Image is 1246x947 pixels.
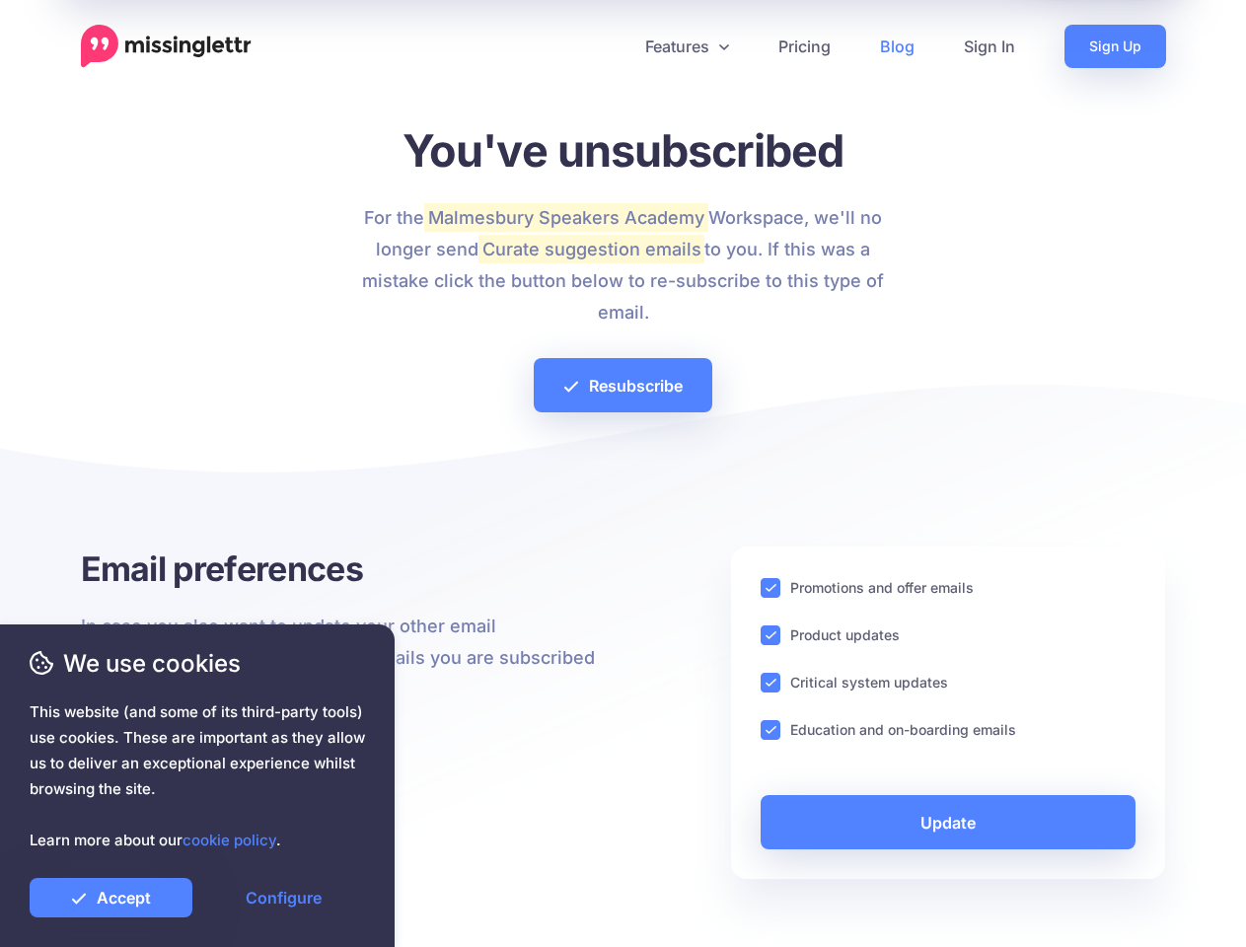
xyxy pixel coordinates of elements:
[30,646,365,681] span: We use cookies
[855,25,939,68] a: Blog
[202,878,365,917] a: Configure
[790,671,948,693] label: Critical system updates
[183,831,276,849] a: cookie policy
[939,25,1040,68] a: Sign In
[761,795,1136,849] a: Update
[30,878,192,917] a: Accept
[424,203,707,231] mark: Malmesbury Speakers Academy
[534,358,712,412] a: Resubscribe
[81,611,609,705] p: In case you also want to update your other email preferences, below are the other emails you are ...
[30,699,365,853] span: This website (and some of its third-party tools) use cookies. These are important as they allow u...
[344,123,902,178] h1: You've unsubscribed
[754,25,855,68] a: Pricing
[344,202,902,328] p: For the Workspace, we'll no longer send to you. If this was a mistake click the button below to r...
[621,25,754,68] a: Features
[1064,25,1166,68] a: Sign Up
[790,576,974,599] label: Promotions and offer emails
[81,546,609,591] h3: Email preferences
[478,235,704,262] mark: Curate suggestion emails
[790,623,900,646] label: Product updates
[790,718,1016,741] label: Education and on-boarding emails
